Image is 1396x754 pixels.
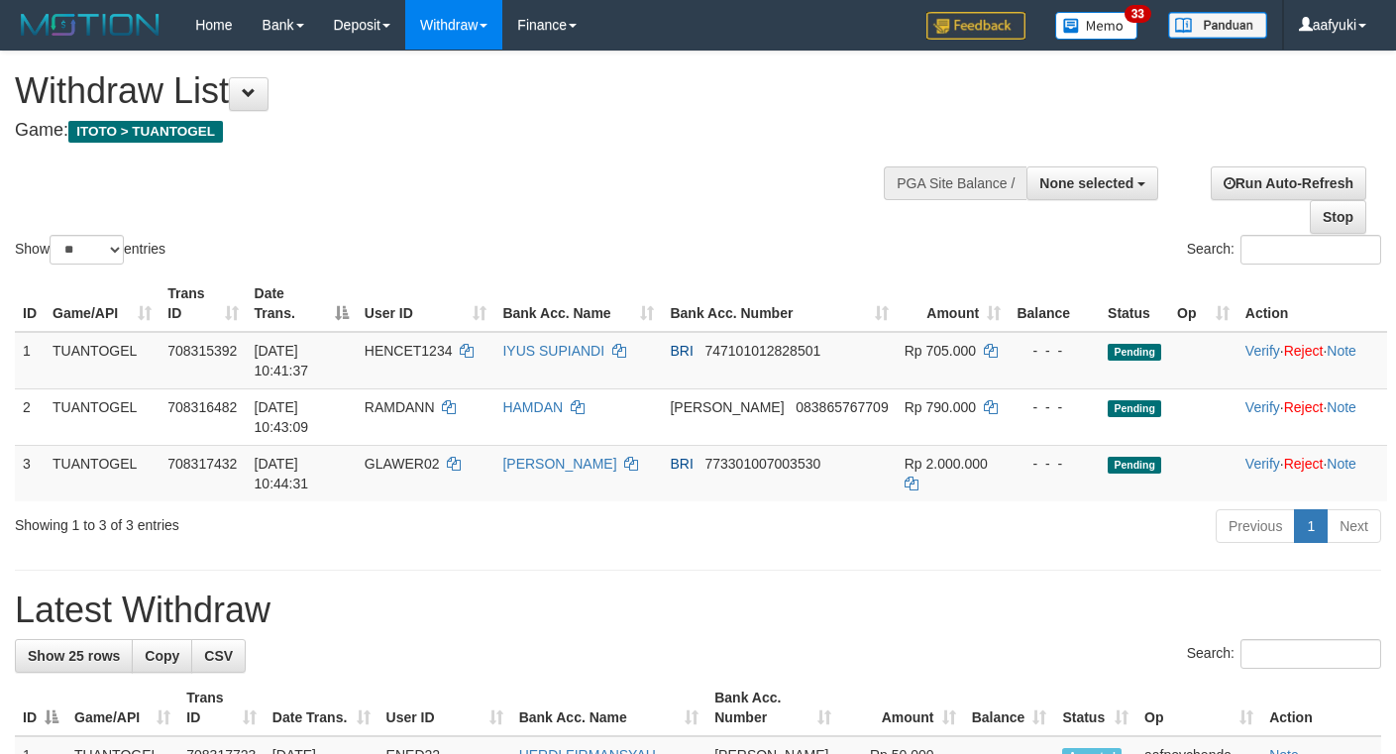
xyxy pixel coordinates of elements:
span: [DATE] 10:41:37 [255,343,309,378]
input: Search: [1240,235,1381,265]
th: Date Trans.: activate to sort column ascending [265,680,378,736]
th: Action [1237,275,1387,332]
a: HAMDAN [502,399,563,415]
th: Date Trans.: activate to sort column descending [247,275,357,332]
span: Pending [1108,457,1161,474]
th: Op: activate to sort column ascending [1136,680,1261,736]
a: Verify [1245,456,1280,472]
span: [DATE] 10:43:09 [255,399,309,435]
th: Trans ID: activate to sort column ascending [178,680,265,736]
span: Copy [145,648,179,664]
button: None selected [1026,166,1158,200]
span: None selected [1039,175,1133,191]
span: Rp 790.000 [905,399,976,415]
span: 33 [1125,5,1151,23]
th: Bank Acc. Number: activate to sort column ascending [706,680,839,736]
span: HENCET1234 [365,343,453,359]
a: Note [1327,343,1356,359]
th: Balance [1009,275,1100,332]
td: · · [1237,332,1387,389]
a: Reject [1284,399,1324,415]
a: Verify [1245,343,1280,359]
td: 1 [15,332,45,389]
th: Amount: activate to sort column ascending [839,680,963,736]
h1: Latest Withdraw [15,591,1381,630]
div: - - - [1017,341,1092,361]
th: Balance: activate to sort column ascending [964,680,1055,736]
span: [DATE] 10:44:31 [255,456,309,491]
span: Pending [1108,400,1161,417]
td: TUANTOGEL [45,332,160,389]
label: Show entries [15,235,165,265]
input: Search: [1240,639,1381,669]
th: Action [1261,680,1381,736]
th: Bank Acc. Name: activate to sort column ascending [494,275,662,332]
h4: Game: [15,121,911,141]
a: Reject [1284,343,1324,359]
span: Rp 2.000.000 [905,456,988,472]
span: Rp 705.000 [905,343,976,359]
td: 2 [15,388,45,445]
a: IYUS SUPIANDI [502,343,604,359]
span: BRI [670,343,693,359]
a: 1 [1294,509,1328,543]
th: User ID: activate to sort column ascending [357,275,495,332]
label: Search: [1187,639,1381,669]
a: Verify [1245,399,1280,415]
th: ID: activate to sort column descending [15,680,66,736]
span: Copy 083865767709 to clipboard [796,399,888,415]
th: Trans ID: activate to sort column ascending [160,275,246,332]
a: Stop [1310,200,1366,234]
a: Show 25 rows [15,639,133,673]
th: Status: activate to sort column ascending [1054,680,1136,736]
td: TUANTOGEL [45,445,160,501]
th: ID [15,275,45,332]
th: Game/API: activate to sort column ascending [45,275,160,332]
span: GLAWER02 [365,456,440,472]
th: Status [1100,275,1169,332]
label: Search: [1187,235,1381,265]
div: PGA Site Balance / [884,166,1026,200]
div: - - - [1017,397,1092,417]
a: Previous [1216,509,1295,543]
span: Pending [1108,344,1161,361]
td: · · [1237,445,1387,501]
img: Feedback.jpg [926,12,1025,40]
a: [PERSON_NAME] [502,456,616,472]
a: Reject [1284,456,1324,472]
span: [PERSON_NAME] [670,399,784,415]
a: CSV [191,639,246,673]
th: Amount: activate to sort column ascending [897,275,1010,332]
span: 708315392 [167,343,237,359]
span: Copy 773301007003530 to clipboard [704,456,820,472]
h1: Withdraw List [15,71,911,111]
a: Next [1327,509,1381,543]
th: Op: activate to sort column ascending [1169,275,1237,332]
img: MOTION_logo.png [15,10,165,40]
th: Game/API: activate to sort column ascending [66,680,178,736]
span: CSV [204,648,233,664]
select: Showentries [50,235,124,265]
img: panduan.png [1168,12,1267,39]
td: · · [1237,388,1387,445]
div: - - - [1017,454,1092,474]
th: User ID: activate to sort column ascending [378,680,511,736]
img: Button%20Memo.svg [1055,12,1138,40]
div: Showing 1 to 3 of 3 entries [15,507,567,535]
a: Note [1327,456,1356,472]
span: Copy 747101012828501 to clipboard [704,343,820,359]
span: 708316482 [167,399,237,415]
th: Bank Acc. Number: activate to sort column ascending [662,275,896,332]
span: RAMDANN [365,399,435,415]
span: Show 25 rows [28,648,120,664]
span: BRI [670,456,693,472]
td: TUANTOGEL [45,388,160,445]
a: Note [1327,399,1356,415]
td: 3 [15,445,45,501]
a: Run Auto-Refresh [1211,166,1366,200]
span: ITOTO > TUANTOGEL [68,121,223,143]
span: 708317432 [167,456,237,472]
a: Copy [132,639,192,673]
th: Bank Acc. Name: activate to sort column ascending [511,680,707,736]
